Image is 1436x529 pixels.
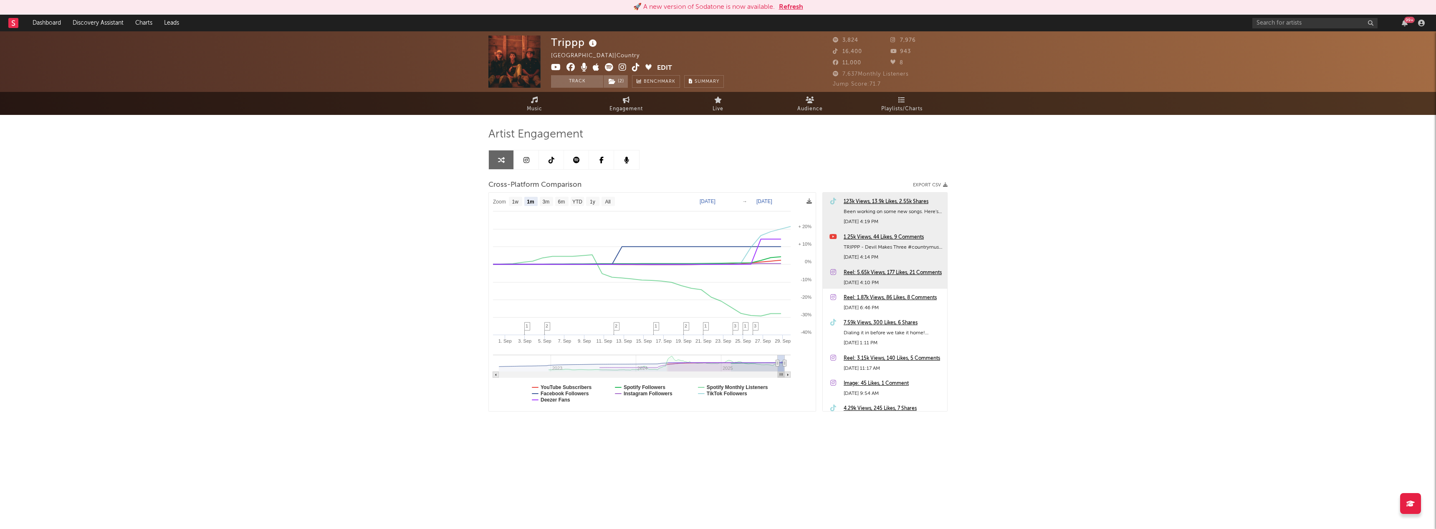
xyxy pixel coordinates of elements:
[844,242,943,252] div: TRIPPP - Devil Makes Three #countrymusic #trippp #newmusic
[493,199,506,205] text: Zoom
[27,15,67,31] a: Dashboard
[801,277,812,282] text: -10%
[734,323,736,328] span: 3
[604,75,628,88] button: (2)
[538,338,551,343] text: 5. Sep
[541,391,589,397] text: Facebook Followers
[1402,20,1408,26] button: 99+
[735,338,751,343] text: 25. Sep
[833,49,862,54] span: 16,400
[844,379,943,389] a: Image: 45 Likes, 1 Comment
[713,104,723,114] span: Live
[744,323,746,328] span: 1
[558,199,565,205] text: 6m
[801,295,812,300] text: -20%
[764,92,856,115] a: Audience
[676,338,692,343] text: 19. Sep
[684,75,724,88] button: Summary
[527,104,542,114] span: Music
[797,104,823,114] span: Audience
[801,312,812,317] text: -30%
[1404,17,1415,23] div: 99 +
[881,104,923,114] span: Playlists/Charts
[551,51,649,61] div: [GEOGRAPHIC_DATA] | Country
[844,389,943,399] div: [DATE] 9:54 AM
[890,49,911,54] span: 943
[558,338,571,343] text: 7. Sep
[833,60,861,66] span: 11,000
[844,293,943,303] a: Reel: 1.87k Views, 86 Likes, 8 Comments
[833,81,881,87] span: Jump Score: 71.7
[844,354,943,364] a: Reel: 3.15k Views, 140 Likes, 5 Comments
[541,384,592,390] text: YouTube Subscribers
[656,338,672,343] text: 17. Sep
[844,197,943,207] a: 123k Views, 13.9k Likes, 2.55k Shares
[755,338,771,343] text: 27. Sep
[498,338,512,343] text: 1. Sep
[704,323,707,328] span: 1
[779,2,803,12] button: Refresh
[551,36,599,49] div: Trippp
[546,323,548,328] span: 2
[695,338,711,343] text: 21. Sep
[590,199,595,205] text: 1y
[844,318,943,328] div: 7.59k Views, 300 Likes, 6 Shares
[700,198,715,204] text: [DATE]
[512,199,519,205] text: 1w
[844,268,943,278] a: Reel: 5.65k Views, 177 Likes, 21 Comments
[775,338,791,343] text: 29. Sep
[844,252,943,262] div: [DATE] 4:14 PM
[844,404,943,414] a: 4.29k Views, 245 Likes, 7 Shares
[801,330,812,335] text: -40%
[890,38,916,43] span: 7,976
[799,224,812,229] text: + 20%
[603,75,628,88] span: ( 2 )
[844,364,943,374] div: [DATE] 11:17 AM
[636,338,652,343] text: 15. Sep
[685,323,687,328] span: 2
[844,217,943,227] div: [DATE] 4:19 PM
[805,259,812,264] text: 0%
[527,199,534,205] text: 1m
[158,15,185,31] a: Leads
[844,338,943,348] div: [DATE] 1:11 PM
[488,92,580,115] a: Music
[707,384,768,390] text: Spotify Monthly Listeners
[488,130,583,140] span: Artist Engagement
[844,232,943,242] a: 1.25k Views, 44 Likes, 9 Comments
[754,323,756,328] span: 3
[742,198,747,204] text: →
[526,323,528,328] span: 1
[624,391,672,397] text: Instagram Followers
[913,183,948,188] button: Export CSV
[632,75,680,88] a: Benchmark
[833,71,909,77] span: 7,637 Monthly Listeners
[616,338,632,343] text: 13. Sep
[715,338,731,343] text: 23. Sep
[756,198,772,204] text: [DATE]
[657,63,672,74] button: Edit
[844,207,943,217] div: Been working on some new songs. Here's one called "Devil Makes Three." #country #acoustic #origin...
[695,79,719,84] span: Summary
[644,77,675,87] span: Benchmark
[615,323,617,328] span: 2
[890,60,903,66] span: 8
[844,328,943,338] div: Dialing it in before we take it home! [US_STATE] weekend - [GEOGRAPHIC_DATA] [DATE] @StickyzLR an...
[1252,18,1378,28] input: Search for artists
[67,15,129,31] a: Discovery Assistant
[799,242,812,247] text: + 10%
[605,199,610,205] text: All
[844,303,943,313] div: [DATE] 6:46 PM
[655,323,657,328] span: 1
[707,391,747,397] text: TikTok Followers
[844,278,943,288] div: [DATE] 4:10 PM
[596,338,612,343] text: 11. Sep
[633,2,775,12] div: 🚀 A new version of Sodatone is now available.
